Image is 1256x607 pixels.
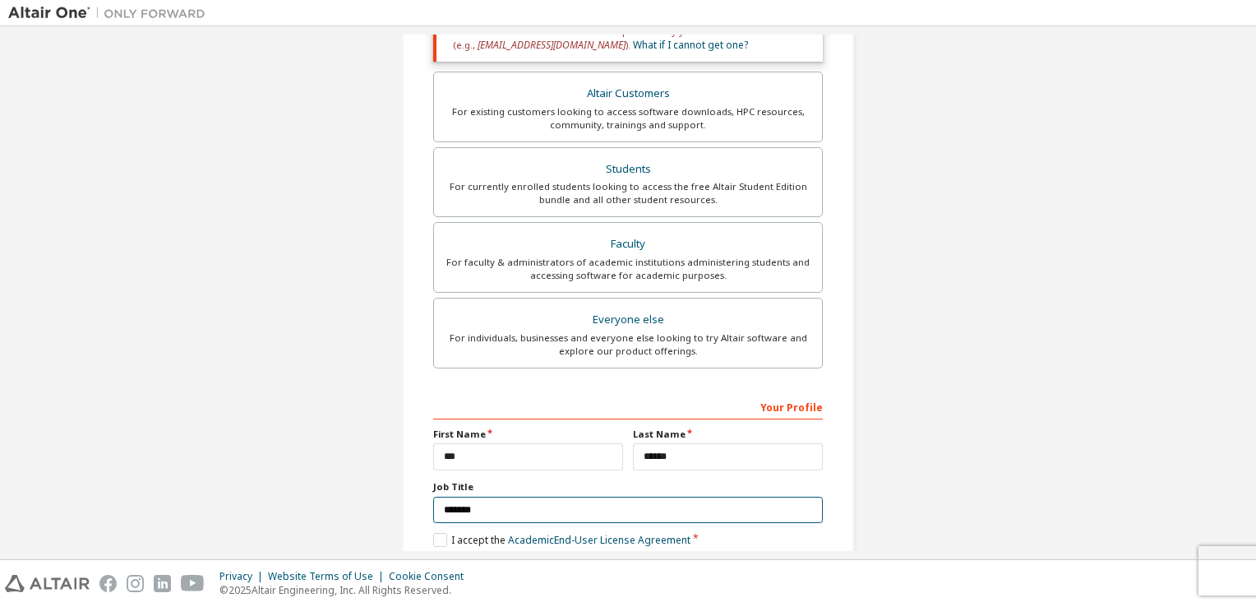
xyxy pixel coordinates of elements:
label: First Name [433,428,623,441]
div: Students [444,158,812,181]
img: altair_logo.svg [5,575,90,592]
div: Faculty [444,233,812,256]
div: You must enter a valid email address provided by your academic institution (e.g., ). [433,15,823,62]
img: youtube.svg [181,575,205,592]
div: Altair Customers [444,82,812,105]
div: Privacy [219,570,268,583]
div: For currently enrolled students looking to access the free Altair Student Edition bundle and all ... [444,180,812,206]
img: facebook.svg [99,575,117,592]
img: linkedin.svg [154,575,171,592]
p: © 2025 Altair Engineering, Inc. All Rights Reserved. [219,583,473,597]
div: For faculty & administrators of academic institutions administering students and accessing softwa... [444,256,812,282]
label: Job Title [433,480,823,493]
label: Last Name [633,428,823,441]
a: What if I cannot get one? [633,38,748,52]
img: Altair One [8,5,214,21]
span: [EMAIL_ADDRESS][DOMAIN_NAME] [478,38,626,52]
div: For existing customers looking to access software downloads, HPC resources, community, trainings ... [444,105,812,132]
div: Everyone else [444,308,812,331]
div: Website Terms of Use [268,570,389,583]
a: Academic End-User License Agreement [508,533,690,547]
div: For individuals, businesses and everyone else looking to try Altair software and explore our prod... [444,331,812,358]
label: I accept the [433,533,690,547]
img: instagram.svg [127,575,144,592]
div: Your Profile [433,393,823,419]
div: Cookie Consent [389,570,473,583]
